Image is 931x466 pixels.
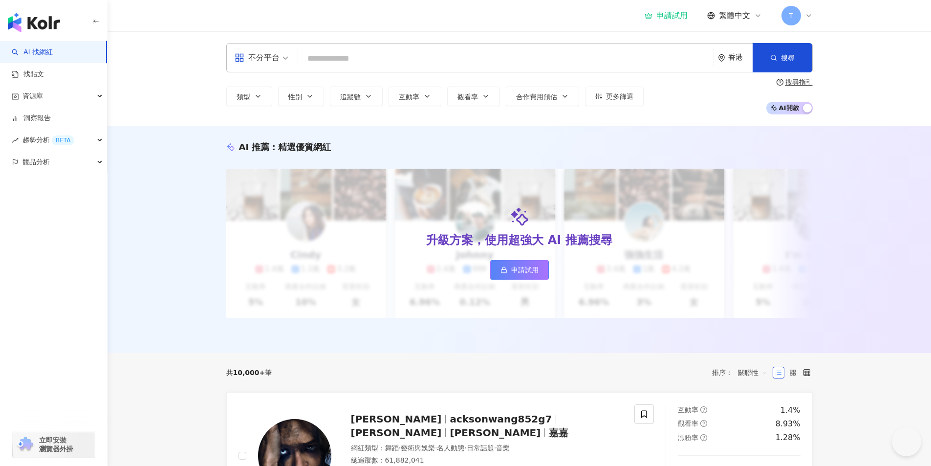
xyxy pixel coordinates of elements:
[426,232,612,249] div: 升級方案，使用超強大 AI 推薦搜尋
[645,11,688,21] a: 申請試用
[780,405,801,416] div: 1.4%
[719,10,750,21] span: 繁體中文
[450,427,541,439] span: [PERSON_NAME]
[585,87,644,106] button: 更多篩選
[8,13,60,32] img: logo
[496,444,510,452] span: 音樂
[399,444,401,452] span: ·
[12,137,19,144] span: rise
[506,87,579,106] button: 合作費用預估
[22,151,50,173] span: 競品分析
[39,436,73,453] span: 立即安裝 瀏覽器外掛
[22,85,43,107] span: 資源庫
[700,434,707,441] span: question-circle
[511,266,539,274] span: 申請試用
[753,43,812,72] button: 搜尋
[516,93,557,101] span: 合作費用預估
[235,50,280,66] div: 不分平台
[351,456,623,466] div: 總追蹤數 ： 61,882,041
[12,113,51,123] a: 洞察報告
[351,444,623,453] div: 網紅類型 ：
[728,53,753,62] div: 香港
[606,92,633,100] span: 更多篩選
[233,369,265,377] span: 10,000+
[401,444,435,452] span: 藝術與娛樂
[738,365,767,380] span: 關聯性
[235,53,244,63] span: appstore
[494,444,496,452] span: ·
[781,54,795,62] span: 搜尋
[700,406,707,413] span: question-circle
[678,406,698,414] span: 互動率
[718,54,725,62] span: environment
[226,87,272,106] button: 類型
[22,129,74,151] span: 趨勢分析
[13,431,95,458] a: chrome extension立即安裝 瀏覽器外掛
[464,444,466,452] span: ·
[789,10,793,21] span: T
[278,87,324,106] button: 性別
[437,444,464,452] span: 名人動態
[351,413,442,425] span: [PERSON_NAME]
[12,47,53,57] a: searchAI 找網紅
[52,135,74,145] div: BETA
[467,444,494,452] span: 日常話題
[700,420,707,427] span: question-circle
[447,87,500,106] button: 觀看率
[16,437,35,452] img: chrome extension
[226,369,272,377] div: 共 筆
[340,93,361,101] span: 追蹤數
[490,260,549,280] a: 申請試用
[330,87,383,106] button: 追蹤數
[776,432,801,443] div: 1.28%
[776,419,801,429] div: 8.93%
[712,365,773,380] div: 排序：
[12,69,44,79] a: 找貼文
[457,93,478,101] span: 觀看率
[678,434,698,442] span: 漲粉率
[892,427,921,456] iframe: Help Scout Beacon - Open
[450,413,552,425] span: acksonwang852g7
[399,93,419,101] span: 互動率
[389,87,441,106] button: 互動率
[351,427,442,439] span: [PERSON_NAME]
[549,427,568,439] span: 嘉嘉
[785,78,813,86] div: 搜尋指引
[237,93,250,101] span: 類型
[777,79,783,86] span: question-circle
[385,444,399,452] span: 舞蹈
[435,444,437,452] span: ·
[278,142,331,152] span: 精選優質網紅
[678,420,698,427] span: 觀看率
[288,93,302,101] span: 性別
[239,141,331,153] div: AI 推薦 ：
